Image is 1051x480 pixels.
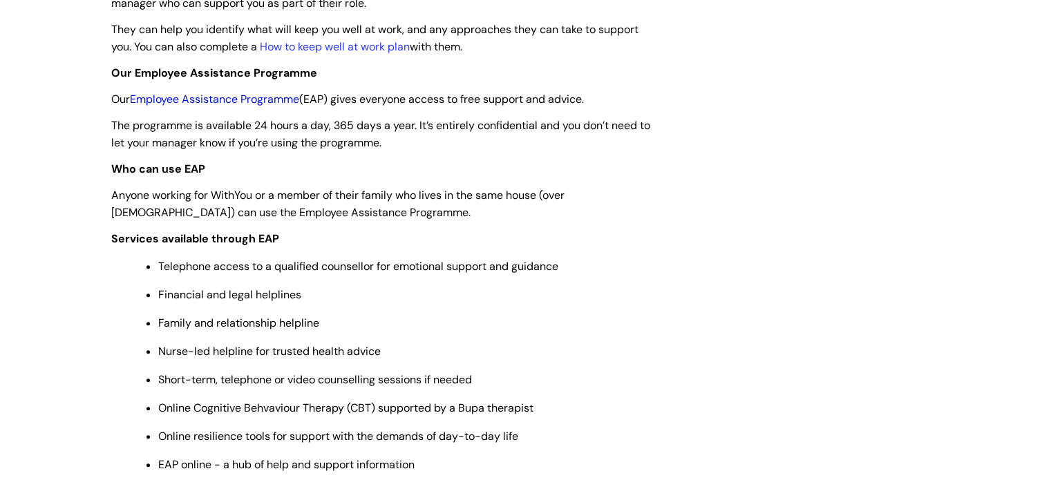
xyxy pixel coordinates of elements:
span: with them. [410,39,462,54]
span: Telephone access to a qualified counsellor for emotional support and guidance [158,259,558,273]
span: They can help you identify what will keep you well at work, and any approaches they can take to s... [111,22,638,54]
span: Family and relationship helpline [158,316,319,330]
span: Online resilience tools for support with the demands of day-to-day life [158,429,518,443]
span: Anyone working for WithYou or a member of their family who lives in the same house (over [DEMOGRA... [111,188,565,220]
span: Short-term, telephone or video counselling sessions if needed [158,372,472,387]
span: Our Employee Assistance Programme [111,66,317,80]
span: Nurse-led helpline for trusted health advice [158,344,381,358]
span: EAP online - a hub of help and support information [158,457,415,472]
span: Online Cognitive Behvaviour Therapy (CBT) supported by a Bupa therapist [158,401,533,415]
span: The programme is available 24 hours a day, 365 days a year. It’s entirely confidential and you do... [111,118,650,150]
strong: Services available through EAP [111,231,279,246]
a: Employee Assistance Programme [130,92,299,106]
a: How to keep well at work plan [260,39,410,54]
span: Our (EAP) gives everyone access to free support and advice. [111,92,584,106]
span: Financial and legal helplines [158,287,301,302]
strong: Who can use EAP [111,162,205,176]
